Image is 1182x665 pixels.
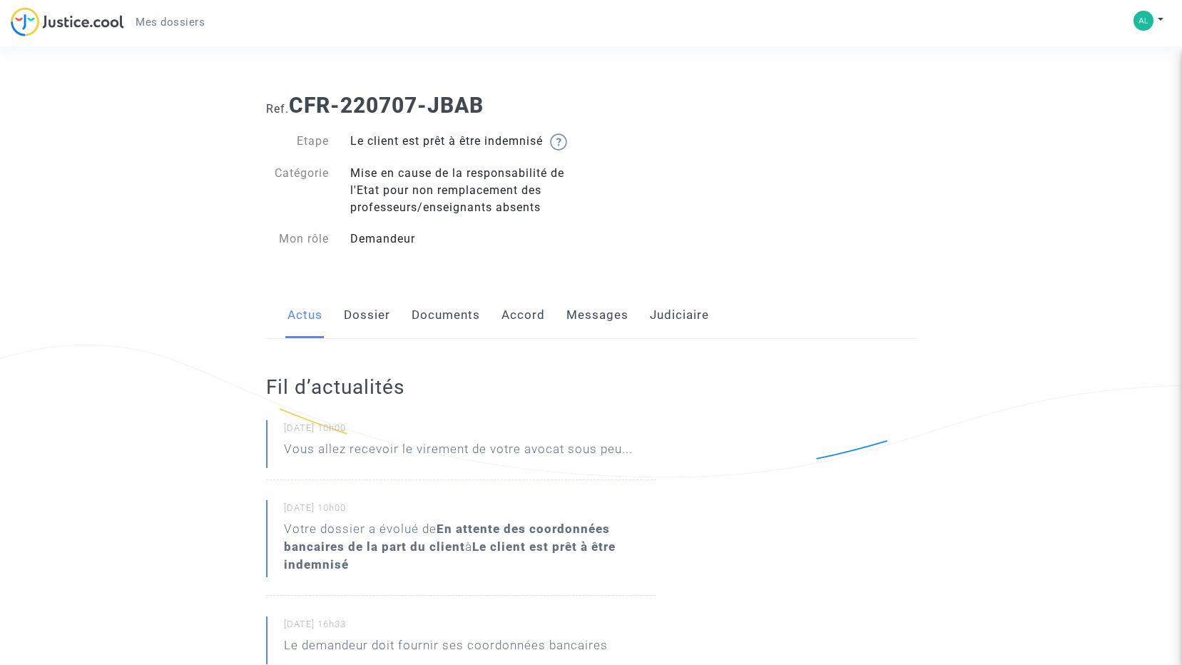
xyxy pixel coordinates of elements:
div: Demandeur [340,230,591,248]
b: CFR-220707-JBAB [289,93,484,118]
a: Messages [566,292,628,339]
a: Documents [412,292,480,339]
h2: Fil d’actualités [266,375,656,400]
img: jc-logo.svg [11,7,124,36]
a: Dossier [344,292,390,339]
b: En attente des coordonnées bancaires de la part du client [284,522,610,554]
p: Vous allez recevoir le virement de votre avocat sous peu... [284,440,633,465]
small: [DATE] 10h00 [284,502,656,520]
div: Etape [255,133,340,151]
a: Actus [287,292,322,339]
a: Judiciaire [650,292,709,339]
p: Le demandeur doit fournir ses coordonnées bancaires [284,636,608,661]
img: help.svg [550,133,567,151]
a: Accord [501,292,545,339]
div: Votre dossier a évolué de à [284,520,656,574]
div: Mise en cause de la responsabilité de l'Etat pour non remplacement des professeurs/enseignants ab... [340,165,591,216]
span: Mes dossiers [136,16,205,29]
div: Le client est prêt à être indemnisé [340,133,591,151]
div: Mon rôle [255,230,340,248]
div: Catégorie [255,165,340,216]
img: 14d2b4bc479114d5078be461a1b42937 [1133,11,1153,31]
small: [DATE] 16h33 [284,618,656,636]
small: [DATE] 10h00 [284,422,656,440]
span: Ref. [266,102,289,116]
a: Mes dossiers [124,11,216,33]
